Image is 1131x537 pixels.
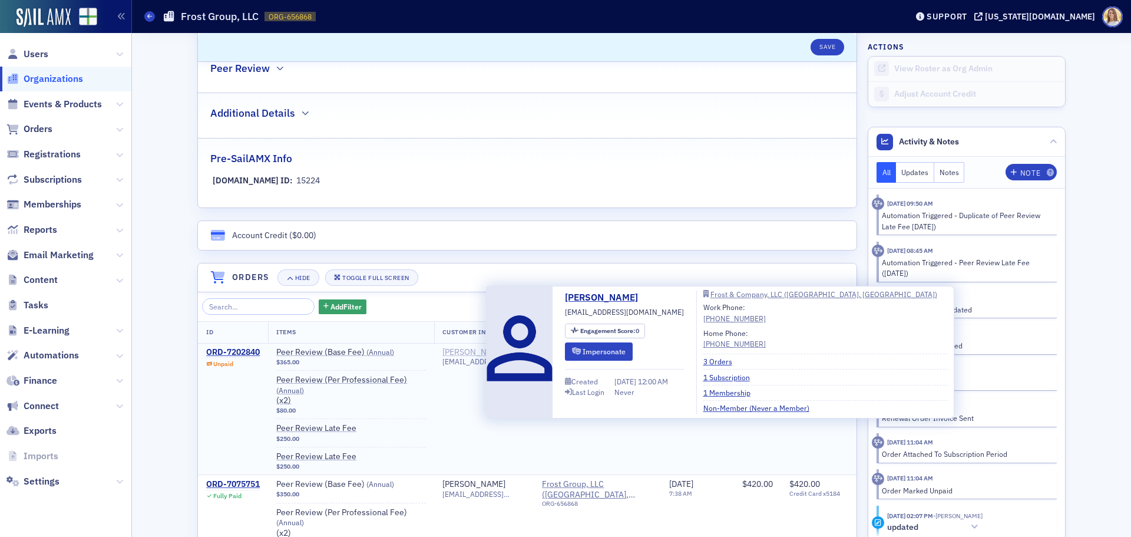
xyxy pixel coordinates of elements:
button: Impersonate [565,342,633,361]
a: Email Marketing [6,249,94,262]
a: Peer Review (Base Fee) (Annual) [276,479,425,490]
a: [PHONE_NUMBER] [703,338,766,349]
span: $0.00 [292,230,313,241]
span: Peer Review (Per Professional Fee) [276,375,425,396]
div: Never [614,387,634,397]
time: 5/1/2025 11:04 AM [887,474,933,482]
a: Imports [6,450,58,463]
div: Activity [872,473,884,485]
span: Tasks [24,299,48,312]
span: ( Annual ) [276,518,304,527]
span: Memberships [24,198,81,211]
a: ORD-7075751 [206,479,260,490]
a: ORD-7202840 [206,347,260,358]
span: Imports [24,450,58,463]
span: Activity & Notes [899,136,959,148]
a: Non-Member (Never a Member) [703,403,818,413]
h5: updated [887,522,918,533]
div: Adjust Account Credit [894,89,1059,100]
span: Connect [24,400,59,413]
span: Exports [24,424,57,437]
span: Items [276,328,296,336]
div: Fully Paid [213,492,242,500]
span: Add Filter [330,301,362,312]
a: E-Learning [6,324,70,337]
span: Automations [24,349,79,362]
a: Peer Review Late Fee [276,423,425,434]
button: Toggle Full Screen [325,269,418,286]
div: Order Due Date Updated [882,340,1049,351]
a: 1 Membership [703,387,759,398]
img: SailAMX [79,8,97,26]
time: 4/30/2025 02:07 PM [887,512,933,520]
button: [US_STATE][DOMAIN_NAME] [974,12,1099,21]
div: Created [571,378,598,385]
h4: Actions [868,41,904,52]
div: Activity [872,245,884,257]
a: [PERSON_NAME] [442,347,505,358]
button: Note [1006,164,1057,180]
span: Subscriptions [24,173,82,186]
div: Toggle Full Screen [342,275,409,281]
span: Peer Review (Base Fee) [276,347,425,358]
span: ( Annual ) [366,479,394,489]
span: Bethany Booth [933,512,983,520]
a: Peer Review (Base Fee) (Annual) [276,347,425,358]
a: Reports [6,223,57,236]
span: Users [24,48,48,61]
span: [EMAIL_ADDRESS][DOMAIN_NAME] [565,307,684,317]
span: Frost Group, LLC (Birmingham, AL) [542,479,653,512]
a: Tasks [6,299,48,312]
span: Registrations [24,148,81,161]
button: AddFilter [319,299,367,314]
div: Account Credit ( ) [232,229,316,242]
span: $420.00 [789,479,820,489]
span: E-Learning [24,324,70,337]
h1: Frost Group, LLC [181,9,259,24]
a: Users [6,48,48,61]
a: Finance [6,374,57,387]
button: Hide [277,269,319,286]
div: [PERSON_NAME] [442,479,505,490]
h2: Additional Details [210,106,295,121]
div: Work Phone: [703,302,766,324]
span: Profile [1102,6,1123,27]
a: Memberships [6,198,81,211]
div: Automation Triggered - Duplicate of Peer Review Late Fee [DATE]) [882,210,1049,232]
div: Update [872,516,884,529]
span: Engagement Score : [580,327,636,335]
div: Subscription Graced [882,377,1049,387]
a: Content [6,274,58,286]
div: 15224 [296,174,320,187]
button: updated [887,521,983,533]
div: Support [927,11,967,22]
a: 3 Orders [703,356,741,367]
span: ORG-656868 [269,12,312,22]
div: Activity [872,197,884,210]
time: 7:38 AM [669,489,692,498]
div: Order Marked Unpaid [882,485,1049,496]
span: [DATE] [614,377,638,386]
span: Credit Card x5184 [789,490,849,498]
div: Note [1020,170,1040,176]
span: Finance [24,374,57,387]
a: Peer Review Late Fee [276,452,425,462]
button: Save [811,39,844,55]
div: [DOMAIN_NAME] ID: [213,174,292,187]
div: Order Attached To Subscription Period [882,449,1049,459]
h2: Pre-SailAMX Info [210,151,292,166]
span: ( Annual ) [366,347,394,357]
span: ( Annual ) [276,386,304,395]
span: Frost Group, LLC (Birmingham, AL) [542,479,653,500]
a: Adjust Account Credit [868,81,1065,107]
a: Frost & Company, LLC ([GEOGRAPHIC_DATA], [GEOGRAPHIC_DATA]) [703,291,948,298]
a: 1 Subscription [703,372,759,383]
span: [EMAIL_ADDRESS][DOMAIN_NAME] [442,490,526,499]
span: Settings [24,475,59,488]
a: Connect [6,400,59,413]
span: Content [24,274,58,286]
a: [PERSON_NAME] [565,291,647,305]
span: [DATE] [669,479,693,489]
